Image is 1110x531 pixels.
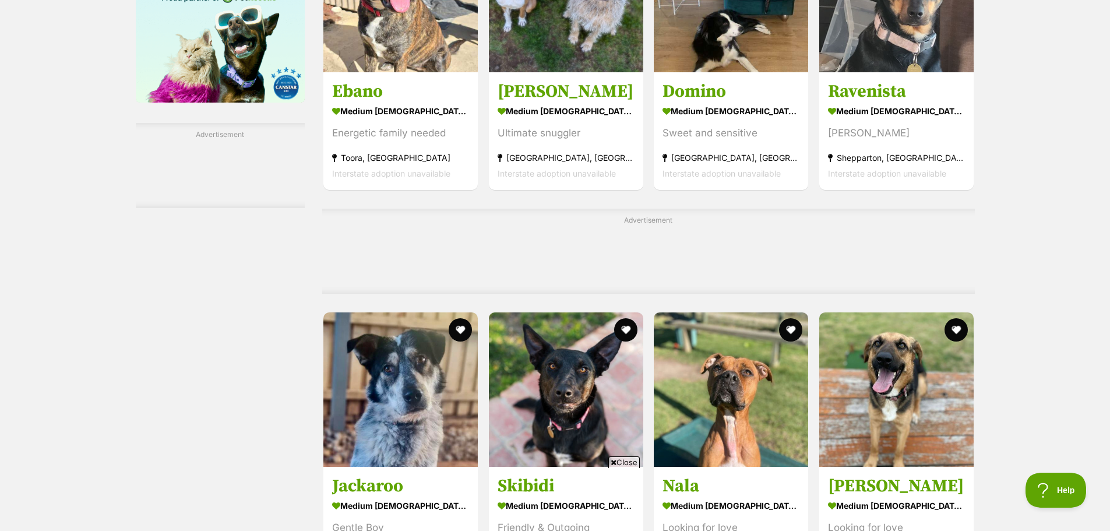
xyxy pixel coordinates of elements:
[663,103,799,119] strong: medium [DEMOGRAPHIC_DATA] Dog
[332,125,469,141] div: Energetic family needed
[322,209,975,294] div: Advertisement
[654,312,808,467] img: Nala - Staffordshire Bull Terrier Dog
[332,150,469,166] strong: Toora, [GEOGRAPHIC_DATA]
[828,80,965,103] h3: Ravenista
[332,103,469,119] strong: medium [DEMOGRAPHIC_DATA] Dog
[489,72,643,190] a: [PERSON_NAME] medium [DEMOGRAPHIC_DATA] Dog Ultimate snuggler [GEOGRAPHIC_DATA], [GEOGRAPHIC_DATA...
[498,125,635,141] div: Ultimate snuggler
[663,168,781,178] span: Interstate adoption unavailable
[323,72,478,190] a: Ebano medium [DEMOGRAPHIC_DATA] Dog Energetic family needed Toora, [GEOGRAPHIC_DATA] Interstate a...
[828,150,965,166] strong: Shepparton, [GEOGRAPHIC_DATA]
[819,312,974,467] img: Cleo - German Shepherd x Harrier Dog
[498,103,635,119] strong: medium [DEMOGRAPHIC_DATA] Dog
[828,103,965,119] strong: medium [DEMOGRAPHIC_DATA] Dog
[654,72,808,190] a: Domino medium [DEMOGRAPHIC_DATA] Dog Sweet and sensitive [GEOGRAPHIC_DATA], [GEOGRAPHIC_DATA] Int...
[828,498,965,515] strong: medium [DEMOGRAPHIC_DATA] Dog
[332,475,469,497] h3: Jackaroo
[498,168,616,178] span: Interstate adoption unavailable
[332,168,450,178] span: Interstate adoption unavailable
[828,125,965,141] div: [PERSON_NAME]
[614,318,637,342] button: favourite
[608,456,640,468] span: Close
[498,80,635,103] h3: [PERSON_NAME]
[663,125,799,141] div: Sweet and sensitive
[489,312,643,467] img: Skibidi - Australian Kelpie Dog
[343,473,767,525] iframe: Advertisement
[663,150,799,166] strong: [GEOGRAPHIC_DATA], [GEOGRAPHIC_DATA]
[498,150,635,166] strong: [GEOGRAPHIC_DATA], [GEOGRAPHIC_DATA]
[819,72,974,190] a: Ravenista medium [DEMOGRAPHIC_DATA] Dog [PERSON_NAME] Shepparton, [GEOGRAPHIC_DATA] Interstate ad...
[945,318,968,342] button: favourite
[332,80,469,103] h3: Ebano
[136,123,305,208] div: Advertisement
[828,168,946,178] span: Interstate adoption unavailable
[663,80,799,103] h3: Domino
[779,318,802,342] button: favourite
[828,476,965,498] h3: [PERSON_NAME]
[449,318,472,342] button: favourite
[323,312,478,467] img: Jackaroo - Australian Cattle Dog x Maremma Sheepdog
[332,497,469,514] strong: medium [DEMOGRAPHIC_DATA] Dog
[1026,473,1087,508] iframe: Help Scout Beacon - Open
